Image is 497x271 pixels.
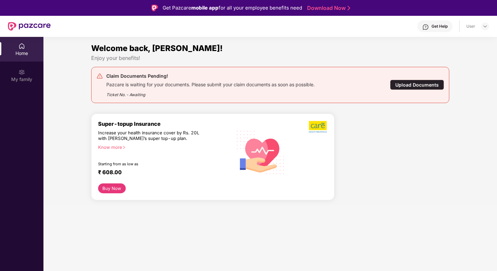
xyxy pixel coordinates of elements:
div: ₹ 608.00 [98,169,225,177]
div: Claim Documents Pending! [106,72,315,80]
span: right [122,146,126,149]
button: Buy Now [98,183,126,193]
span: Welcome back, [PERSON_NAME]! [91,43,223,53]
img: svg+xml;base64,PHN2ZyBpZD0iRHJvcGRvd24tMzJ4MzIiIHhtbG5zPSJodHRwOi8vd3d3LnczLm9yZy8yMDAwL3N2ZyIgd2... [483,24,488,29]
img: svg+xml;base64,PHN2ZyBpZD0iSGVscC0zMngzMiIgeG1sbnM9Imh0dHA6Ly93d3cudzMub3JnLzIwMDAvc3ZnIiB3aWR0aD... [422,24,429,30]
div: Super-topup Insurance [98,121,232,127]
div: Starting from as low as [98,162,204,166]
div: User [466,24,475,29]
strong: mobile app [191,5,219,11]
img: svg+xml;base64,PHN2ZyBpZD0iSG9tZSIgeG1sbnM9Imh0dHA6Ly93d3cudzMub3JnLzIwMDAvc3ZnIiB3aWR0aD0iMjAiIG... [18,43,25,49]
img: Stroke [348,5,350,12]
img: New Pazcare Logo [8,22,51,31]
img: svg+xml;base64,PHN2ZyB3aWR0aD0iMjAiIGhlaWdodD0iMjAiIHZpZXdCb3g9IjAgMCAyMCAyMCIgZmlsbD0ibm9uZSIgeG... [18,69,25,75]
div: Pazcare is waiting for your documents. Please submit your claim documents as soon as possible. [106,80,315,88]
img: svg+xml;base64,PHN2ZyB4bWxucz0iaHR0cDovL3d3dy53My5vcmcvMjAwMC9zdmciIHdpZHRoPSIyNCIgaGVpZ2h0PSIyNC... [96,73,103,79]
a: Download Now [307,5,348,12]
img: Logo [151,5,158,11]
div: Know more [98,145,228,149]
div: Enjoy your benefits! [91,55,449,62]
div: Get Help [432,24,448,29]
img: svg+xml;base64,PHN2ZyB4bWxucz0iaHR0cDovL3d3dy53My5vcmcvMjAwMC9zdmciIHhtbG5zOnhsaW5rPSJodHRwOi8vd3... [232,123,289,181]
div: Upload Documents [390,80,444,90]
div: Increase your health insurance cover by Rs. 20L with [PERSON_NAME]’s super top-up plan. [98,130,203,142]
div: Ticket No. - Awaiting [106,88,315,98]
div: Get Pazcare for all your employee benefits need [163,4,302,12]
img: b5dec4f62d2307b9de63beb79f102df3.png [309,121,327,133]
